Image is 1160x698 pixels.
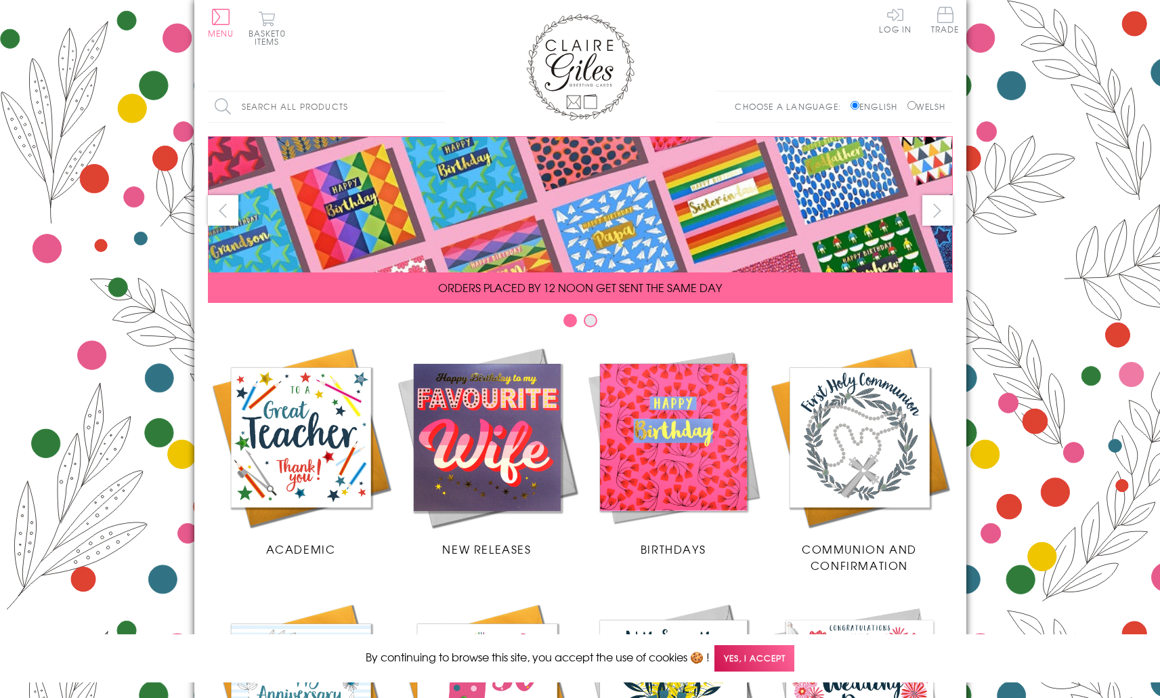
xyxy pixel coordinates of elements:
[580,344,767,557] a: Birthdays
[526,14,635,121] img: Claire Giles Greetings Cards
[208,91,445,122] input: Search all products
[438,279,722,295] span: ORDERS PLACED BY 12 NOON GET SENT THE SAME DAY
[255,27,286,47] span: 0 items
[208,195,238,226] button: prev
[641,541,706,557] span: Birthdays
[907,101,916,110] input: Welsh
[266,541,336,557] span: Academic
[208,313,953,334] div: Carousel Pagination
[879,7,911,33] a: Log In
[394,344,580,557] a: New Releases
[208,344,394,557] a: Academic
[735,100,848,112] p: Choose a language:
[584,314,597,327] button: Carousel Page 2
[714,645,794,672] span: Yes, I accept
[563,314,577,327] button: Carousel Page 1 (Current Slide)
[851,100,904,112] label: English
[802,541,917,573] span: Communion and Confirmation
[931,7,960,33] span: Trade
[431,91,445,122] input: Search
[922,195,953,226] button: next
[442,541,531,557] span: New Releases
[767,344,953,573] a: Communion and Confirmation
[931,7,960,36] a: Trade
[208,9,234,37] button: Menu
[907,100,946,112] label: Welsh
[851,101,859,110] input: English
[249,11,286,45] button: Basket0 items
[208,27,234,39] span: Menu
